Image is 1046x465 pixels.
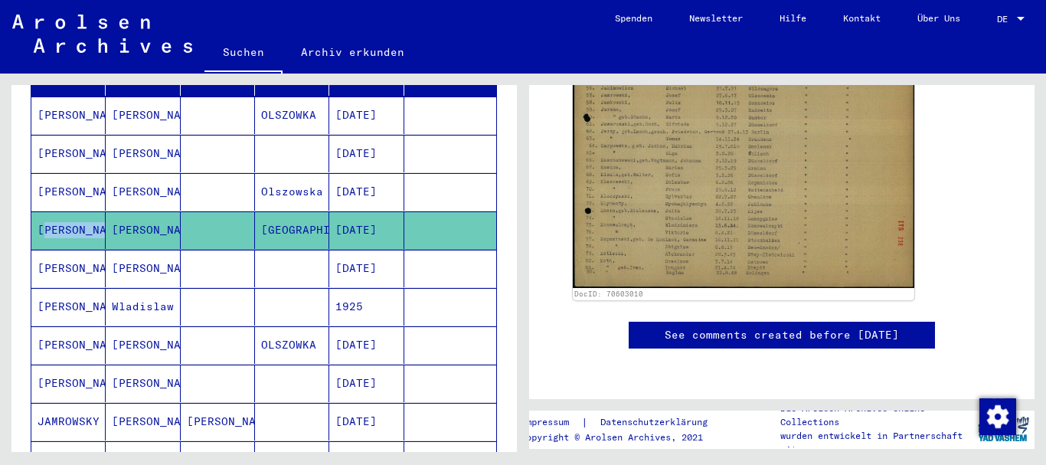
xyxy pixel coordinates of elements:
[329,135,404,172] mat-cell: [DATE]
[106,135,180,172] mat-cell: [PERSON_NAME]
[329,403,404,440] mat-cell: [DATE]
[975,410,1032,448] img: yv_logo.png
[31,173,106,211] mat-cell: [PERSON_NAME]
[106,403,180,440] mat-cell: [PERSON_NAME]
[106,250,180,287] mat-cell: [PERSON_NAME]
[329,97,404,134] mat-cell: [DATE]
[521,414,726,431] div: |
[780,401,972,429] p: Die Arolsen Archives Online-Collections
[106,326,180,364] mat-cell: [PERSON_NAME]
[588,414,726,431] a: Datenschutzerklärung
[329,173,404,211] mat-cell: [DATE]
[283,34,423,70] a: Archiv erkunden
[574,290,643,298] a: DocID: 70603010
[255,211,329,249] mat-cell: [GEOGRAPHIC_DATA]
[329,288,404,326] mat-cell: 1925
[31,211,106,249] mat-cell: [PERSON_NAME]
[31,135,106,172] mat-cell: [PERSON_NAME]
[521,414,581,431] a: Impressum
[31,403,106,440] mat-cell: JAMROWSKY
[12,15,192,53] img: Arolsen_neg.svg
[106,365,180,402] mat-cell: [PERSON_NAME]
[106,97,180,134] mat-cell: [PERSON_NAME]
[31,326,106,364] mat-cell: [PERSON_NAME]
[31,97,106,134] mat-cell: [PERSON_NAME]
[255,173,329,211] mat-cell: Olszowska
[979,398,1016,435] img: Zustimmung ändern
[31,365,106,402] mat-cell: [PERSON_NAME]
[106,173,180,211] mat-cell: [PERSON_NAME]
[181,403,255,440] mat-cell: [PERSON_NAME]
[329,211,404,249] mat-cell: [DATE]
[31,288,106,326] mat-cell: [PERSON_NAME]
[106,211,180,249] mat-cell: [PERSON_NAME]
[329,326,404,364] mat-cell: [DATE]
[329,365,404,402] mat-cell: [DATE]
[573,44,914,287] img: 001.jpg
[780,429,972,457] p: wurden entwickelt in Partnerschaft mit
[31,250,106,287] mat-cell: [PERSON_NAME]
[255,97,329,134] mat-cell: OLSZOWKA
[521,431,726,444] p: Copyright © Arolsen Archives, 2021
[106,288,180,326] mat-cell: Wladislaw
[665,327,899,343] a: See comments created before [DATE]
[997,14,1014,25] span: DE
[329,250,404,287] mat-cell: [DATE]
[255,326,329,364] mat-cell: OLSZOWKA
[204,34,283,74] a: Suchen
